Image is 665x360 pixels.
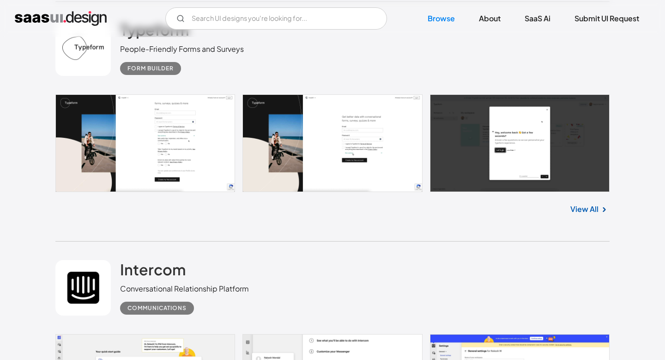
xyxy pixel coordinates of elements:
h2: Intercom [120,260,186,279]
div: Conversational Relationship Platform [120,283,249,294]
form: Email Form [165,7,387,30]
a: Browse [417,8,466,29]
a: Intercom [120,260,186,283]
a: Submit UI Request [563,8,650,29]
a: View All [570,204,598,215]
a: About [468,8,512,29]
div: People-Friendly Forms and Surveys [120,43,244,55]
a: home [15,11,107,26]
div: Form Builder [127,63,174,74]
a: SaaS Ai [514,8,562,29]
input: Search UI designs you're looking for... [165,7,387,30]
div: Communications [127,303,187,314]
